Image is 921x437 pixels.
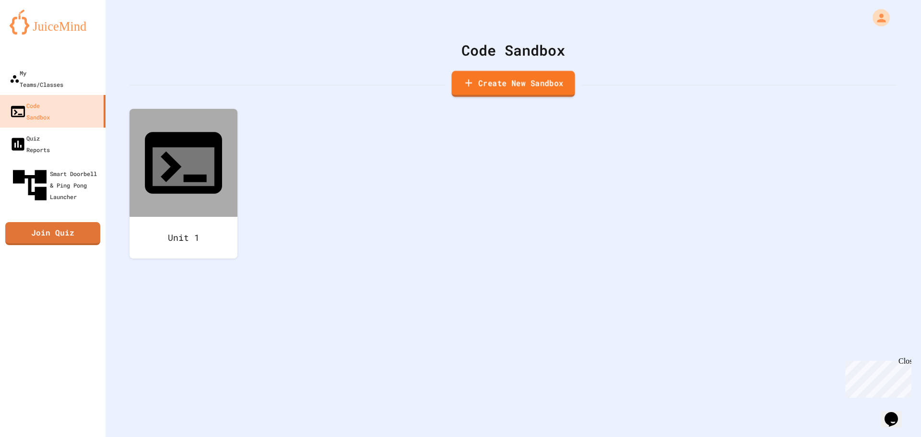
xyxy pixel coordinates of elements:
[130,217,237,259] div: Unit 1
[862,7,892,29] div: My Account
[10,165,102,205] div: Smart Doorbell & Ping Pong Launcher
[10,67,63,90] div: My Teams/Classes
[10,100,50,123] div: Code Sandbox
[4,4,66,61] div: Chat with us now!Close
[451,71,575,97] a: Create New Sandbox
[130,39,897,61] div: Code Sandbox
[881,399,911,427] iframe: chat widget
[841,357,911,398] iframe: chat widget
[130,109,237,259] a: Unit 1
[5,222,100,245] a: Join Quiz
[10,132,50,155] div: Quiz Reports
[10,10,96,35] img: logo-orange.svg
